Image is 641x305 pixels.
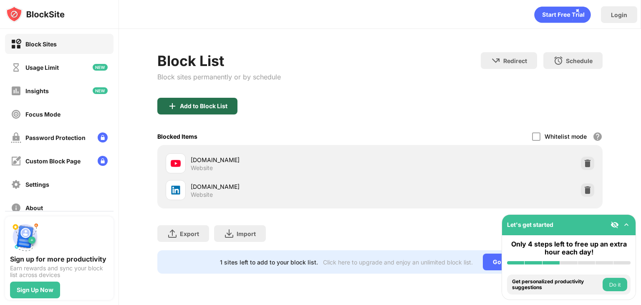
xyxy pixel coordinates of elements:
div: [DOMAIN_NAME] [191,155,380,164]
img: insights-off.svg [11,86,21,96]
div: Website [191,164,213,172]
div: Export [180,230,199,237]
div: Settings [25,181,49,188]
div: Insights [25,87,49,94]
div: Redirect [503,57,527,64]
img: focus-off.svg [11,109,21,119]
div: Block Sites [25,41,57,48]
img: about-off.svg [11,203,21,213]
div: Click here to upgrade and enjoy an unlimited block list. [323,259,473,266]
div: Import [237,230,256,237]
img: new-icon.svg [93,64,108,71]
img: time-usage-off.svg [11,62,21,73]
img: password-protection-off.svg [11,132,21,143]
div: Website [191,191,213,198]
div: 1 sites left to add to your block list. [220,259,318,266]
div: [DOMAIN_NAME] [191,182,380,191]
img: push-signup.svg [10,221,40,252]
img: customize-block-page-off.svg [11,156,21,166]
button: Do it [603,278,627,291]
div: Add to Block List [180,103,227,109]
img: favicons [171,185,181,195]
div: Earn rewards and sync your block list across devices [10,265,109,278]
div: About [25,204,43,211]
div: Block sites permanently or by schedule [157,73,281,81]
div: animation [534,6,591,23]
img: omni-setup-toggle.svg [622,221,631,229]
div: Focus Mode [25,111,61,118]
div: Schedule [566,57,593,64]
div: Sign up for more productivity [10,255,109,263]
div: Go Unlimited [483,254,540,270]
div: Usage Limit [25,64,59,71]
div: Only 4 steps left to free up an extra hour each day! [507,240,631,256]
div: Custom Block Page [25,158,81,165]
img: logo-blocksite.svg [6,6,65,23]
img: block-on.svg [11,39,21,49]
img: lock-menu.svg [98,156,108,166]
div: Whitelist mode [545,133,587,140]
div: Get personalized productivity suggestions [512,279,601,291]
div: Block List [157,52,281,69]
img: favicons [171,158,181,168]
div: Let's get started [507,221,553,228]
img: lock-menu.svg [98,132,108,142]
div: Login [611,11,627,18]
div: Sign Up Now [17,287,53,293]
img: new-icon.svg [93,87,108,94]
div: Password Protection [25,134,86,141]
div: Blocked Items [157,133,197,140]
img: eye-not-visible.svg [611,221,619,229]
img: settings-off.svg [11,179,21,190]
